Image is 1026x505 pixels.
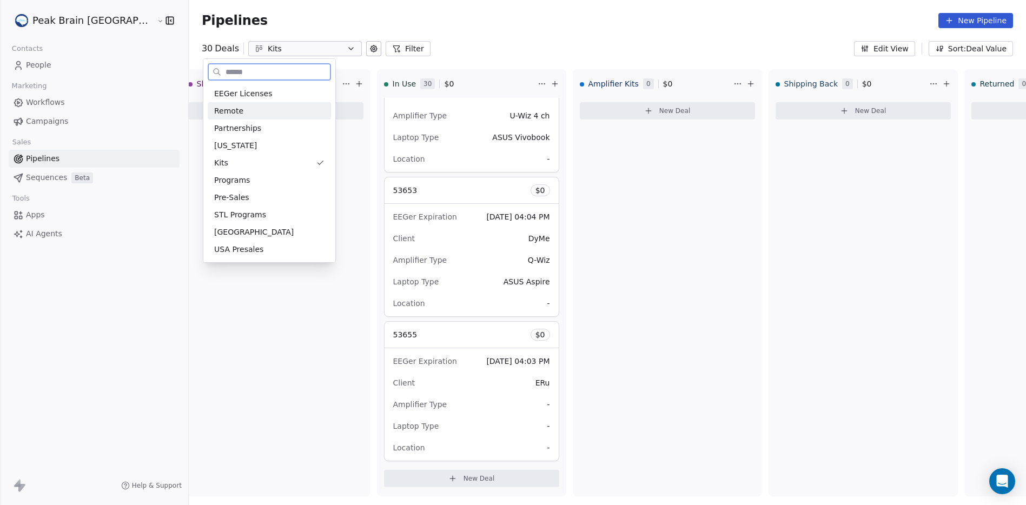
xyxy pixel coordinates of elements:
[214,227,294,238] span: [GEOGRAPHIC_DATA]
[214,192,249,203] span: Pre-Sales
[214,157,228,169] span: Kits
[214,105,243,117] span: Remote
[214,244,263,255] span: USA Presales
[214,209,266,221] span: STL Programs
[214,88,272,99] span: EEGer Licenses
[214,140,257,151] span: [US_STATE]
[214,175,250,186] span: Programs
[214,123,261,134] span: Partnerships
[208,85,331,258] div: Suggestions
